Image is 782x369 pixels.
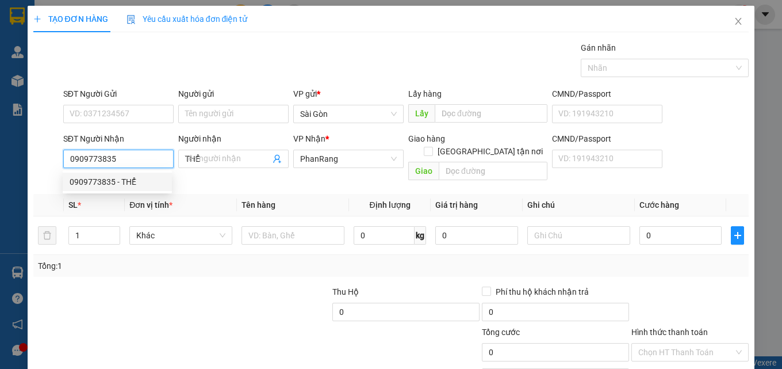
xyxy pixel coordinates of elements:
[631,328,708,337] label: Hình thức thanh toán
[734,17,743,26] span: close
[408,104,435,123] span: Lấy
[126,15,136,24] img: icon
[273,154,282,163] span: user-add
[63,173,172,191] div: 0909773835 - THỂ
[63,132,174,145] div: SĐT Người Nhận
[38,226,56,245] button: delete
[38,260,303,272] div: Tổng: 1
[33,15,41,23] span: plus
[241,200,275,210] span: Tên hàng
[408,162,439,180] span: Giao
[433,145,547,158] span: [GEOGRAPHIC_DATA] tận nơi
[408,89,442,98] span: Lấy hàng
[370,200,411,210] span: Định lượng
[241,226,344,245] input: VD: Bàn, Ghế
[63,88,174,100] div: SĐT Người Gửi
[178,88,289,100] div: Người gửi
[435,200,478,210] span: Giá trị hàng
[722,6,754,38] button: Close
[300,105,397,123] span: Sài Gòn
[129,200,172,210] span: Đơn vị tính
[68,200,78,210] span: SL
[527,226,630,245] input: Ghi Chú
[136,227,225,244] span: Khác
[126,14,248,24] span: Yêu cầu xuất hóa đơn điện tử
[293,88,404,100] div: VP gửi
[415,226,426,245] span: kg
[581,43,616,52] label: Gán nhãn
[482,328,520,337] span: Tổng cước
[293,134,325,143] span: VP Nhận
[178,132,289,145] div: Người nhận
[639,200,679,210] span: Cước hàng
[332,287,359,296] span: Thu Hộ
[552,132,662,145] div: CMND/Passport
[552,88,662,100] div: CMND/Passport
[408,134,445,143] span: Giao hàng
[33,14,108,24] span: TẠO ĐƠN HÀNG
[439,162,547,180] input: Dọc đường
[300,150,397,168] span: PhanRang
[435,104,547,123] input: Dọc đường
[491,286,593,298] span: Phí thu hộ khách nhận trả
[70,176,165,188] div: 0909773835 - THỂ
[523,194,635,216] th: Ghi chú
[731,231,743,240] span: plus
[731,226,744,245] button: plus
[435,226,518,245] input: 0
